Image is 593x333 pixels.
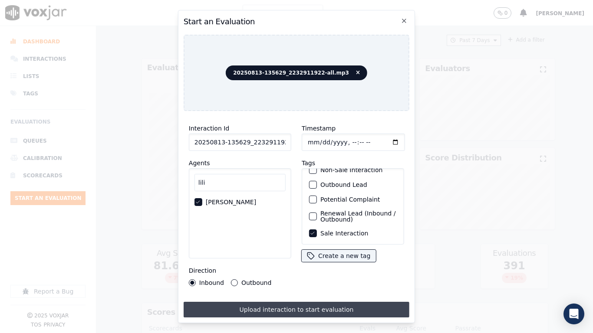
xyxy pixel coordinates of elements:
[320,196,380,202] label: Potential Complaint
[320,182,367,188] label: Outbound Lead
[241,280,271,286] label: Outbound
[189,267,216,274] label: Direction
[320,167,382,173] label: Non-Sale Interaction
[320,230,368,236] label: Sale Interaction
[189,125,229,132] label: Interaction Id
[194,174,286,191] input: Search Agents...
[189,160,210,166] label: Agents
[206,199,256,205] label: [PERSON_NAME]
[302,125,336,132] label: Timestamp
[226,65,367,80] span: 20250813-135629_2232911922-all.mp3
[199,280,224,286] label: Inbound
[302,160,315,166] label: Tags
[563,304,584,324] div: Open Intercom Messenger
[302,250,376,262] button: Create a new tag
[320,210,397,222] label: Renewal Lead (Inbound / Outbound)
[184,16,409,28] h2: Start an Evaluation
[184,302,409,317] button: Upload interaction to start evaluation
[189,134,291,151] input: reference id, file name, etc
